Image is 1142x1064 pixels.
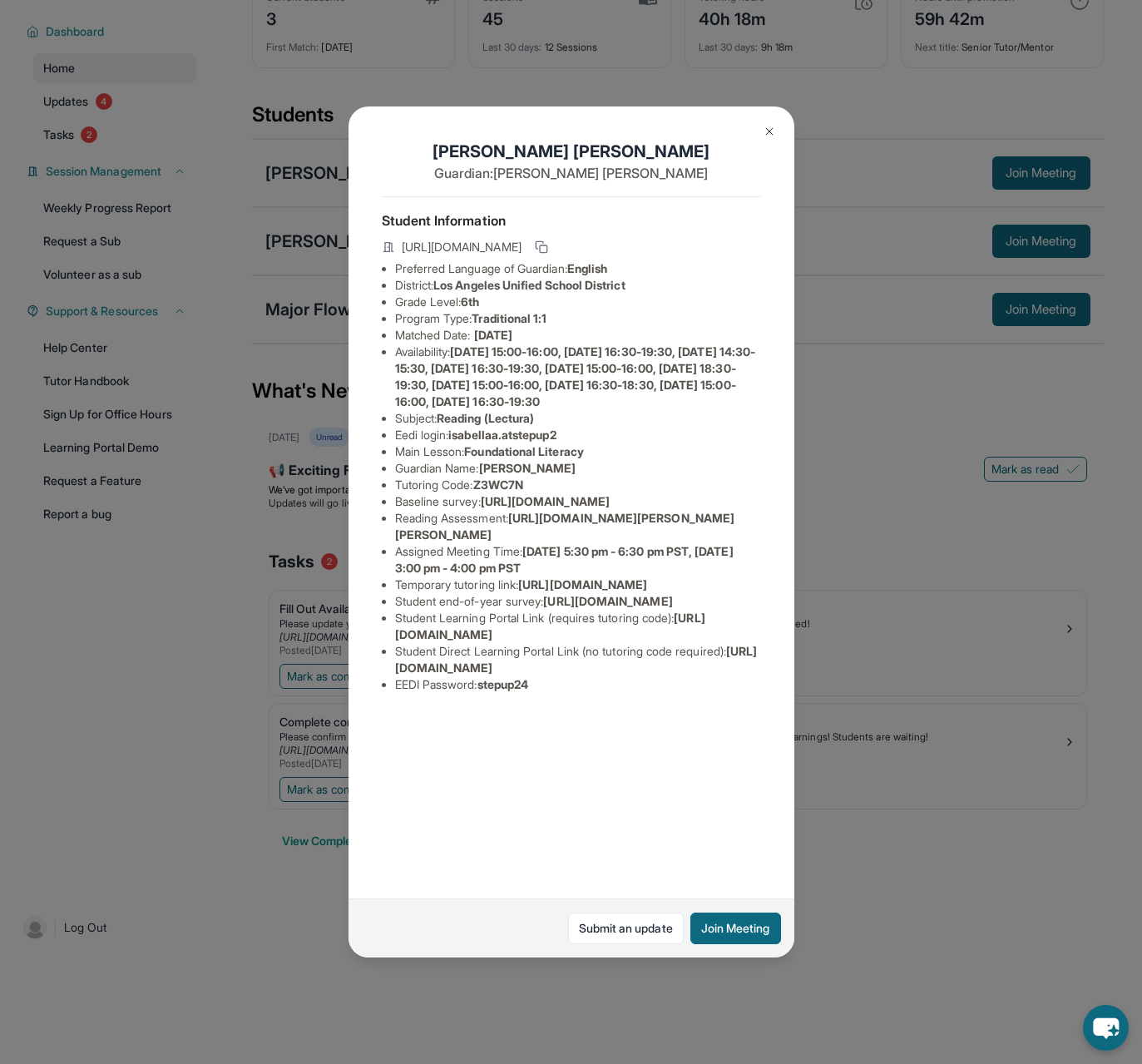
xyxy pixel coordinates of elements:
a: Submit an update [568,913,684,944]
span: Los Angeles Unified School District [433,278,625,292]
span: [URL][DOMAIN_NAME] [518,577,647,591]
button: chat-button [1083,1005,1129,1051]
span: isabellaa.atstepup2 [448,428,556,442]
span: [DATE] 15:00-16:00, [DATE] 16:30-19:30, [DATE] 14:30-15:30, [DATE] 16:30-19:30, [DATE] 15:00-16:0... [395,344,756,408]
li: Baseline survey : [395,493,761,510]
span: [URL][DOMAIN_NAME] [543,594,672,608]
img: Close Icon [763,125,776,138]
li: Matched Date: [395,327,761,344]
li: Guardian Name : [395,460,761,477]
h1: [PERSON_NAME] [PERSON_NAME] [382,140,761,163]
li: District: [395,277,761,294]
span: [URL][DOMAIN_NAME] [402,239,522,255]
span: Reading (Lectura) [437,411,534,425]
span: Z3WC7N [473,478,523,492]
li: Student Direct Learning Portal Link (no tutoring code required) : [395,643,761,676]
span: [URL][DOMAIN_NAME][PERSON_NAME][PERSON_NAME] [395,511,735,542]
li: Main Lesson : [395,443,761,460]
span: [URL][DOMAIN_NAME] [481,494,610,508]
span: Traditional 1:1 [472,311,546,325]
button: Join Meeting [690,913,781,944]
li: Temporary tutoring link : [395,577,761,593]
li: Grade Level: [395,294,761,310]
button: Copy link [531,237,551,257]
li: Program Type: [395,310,761,327]
li: Student Learning Portal Link (requires tutoring code) : [395,610,761,643]
span: [DATE] [474,328,512,342]
li: Assigned Meeting Time : [395,543,761,577]
li: Subject : [395,410,761,427]
span: 6th [461,294,479,309]
li: Availability: [395,344,761,410]
span: [PERSON_NAME] [479,461,576,475]
li: Student end-of-year survey : [395,593,761,610]
li: Tutoring Code : [395,477,761,493]
li: Eedi login : [395,427,761,443]
span: English [567,261,608,275]
li: EEDI Password : [395,676,761,693]
li: Preferred Language of Guardian: [395,260,761,277]
span: [DATE] 5:30 pm - 6:30 pm PST, [DATE] 3:00 pm - 4:00 pm PST [395,544,734,575]
span: stepup24 [477,677,529,691]
h4: Student Information [382,210,761,230]
li: Reading Assessment : [395,510,761,543]
p: Guardian: [PERSON_NAME] [PERSON_NAME] [382,163,761,183]
span: Foundational Literacy [464,444,583,458]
